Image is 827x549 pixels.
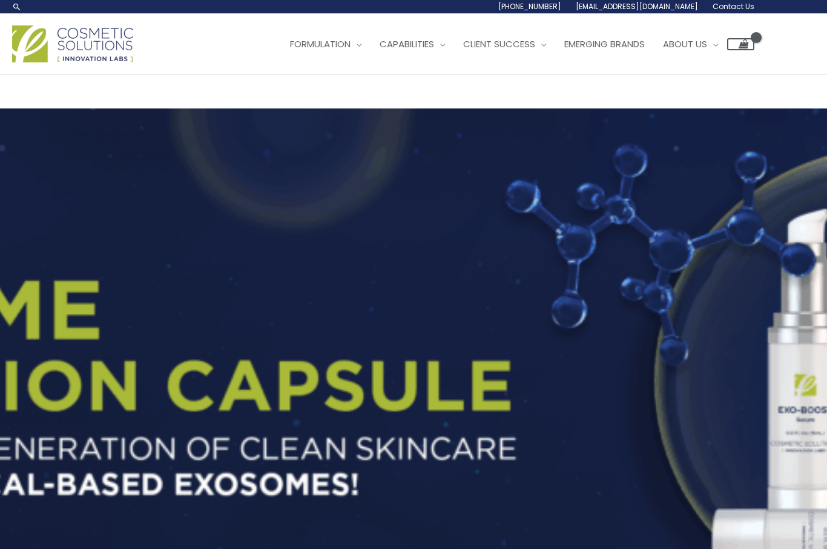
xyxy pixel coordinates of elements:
[380,38,434,50] span: Capabilities
[371,26,454,62] a: Capabilities
[654,26,727,62] a: About Us
[272,26,754,62] nav: Site Navigation
[12,25,133,62] img: Cosmetic Solutions Logo
[727,38,754,50] a: View Shopping Cart, empty
[454,26,555,62] a: Client Success
[498,1,561,12] span: [PHONE_NUMBER]
[12,2,22,12] a: Search icon link
[663,38,707,50] span: About Us
[463,38,535,50] span: Client Success
[564,38,645,50] span: Emerging Brands
[576,1,698,12] span: [EMAIL_ADDRESS][DOMAIN_NAME]
[713,1,754,12] span: Contact Us
[281,26,371,62] a: Formulation
[290,38,351,50] span: Formulation
[555,26,654,62] a: Emerging Brands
